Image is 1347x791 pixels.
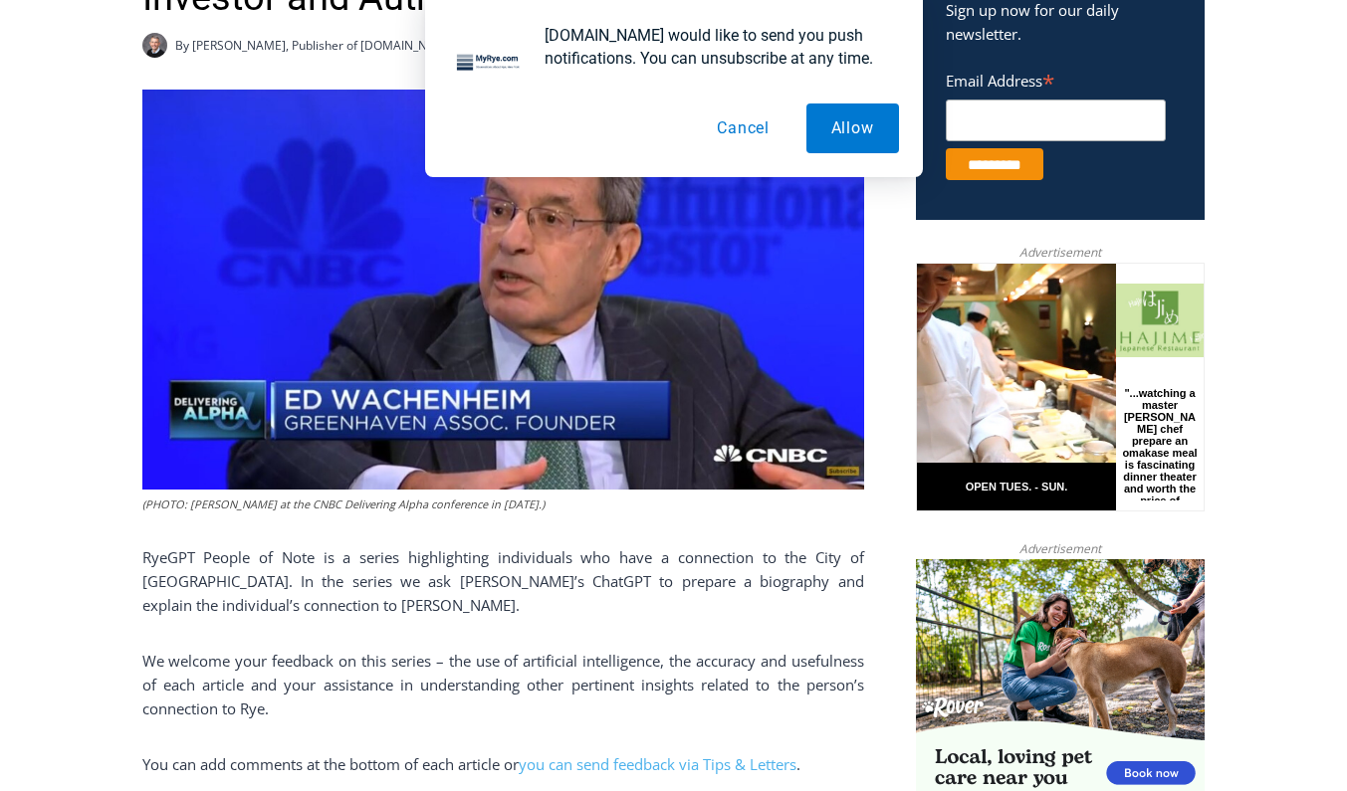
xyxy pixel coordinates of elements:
a: Open Tues. - Sun. [PHONE_NUMBER] [1,200,200,248]
p: We welcome your feedback on this series – the use of artificial intelligence, the accuracy and us... [142,649,864,720]
span: Open Tues. - Sun. [PHONE_NUMBER] [6,205,195,281]
a: you can send feedback via Tips & Letters [519,754,796,774]
span: Advertisement [1000,243,1121,262]
div: "We would have speakers with experience in local journalism speak to us about their experiences a... [503,1,941,193]
img: (PHOTO: Edgar Wachenheim III at the CNBC Delivering Alpha conference in 2018.) [142,90,864,490]
figcaption: (PHOTO: [PERSON_NAME] at the CNBC Delivering Alpha conference in [DATE].) [142,495,864,513]
div: "...watching a master [PERSON_NAME] chef prepare an omakase meal is fascinating dinner theater an... [204,124,283,238]
img: notification icon [449,24,529,103]
button: Cancel [692,103,794,153]
p: You can add comments at the bottom of each article or . [142,752,864,776]
a: Intern @ [DOMAIN_NAME] [479,193,965,248]
p: RyeGPT People of Note is a series highlighting individuals who have a connection to the City of [... [142,545,864,617]
div: [DOMAIN_NAME] would like to send you push notifications. You can unsubscribe at any time. [529,24,899,70]
span: Intern @ [DOMAIN_NAME] [521,198,923,243]
button: Allow [806,103,899,153]
span: Advertisement [1000,539,1121,558]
